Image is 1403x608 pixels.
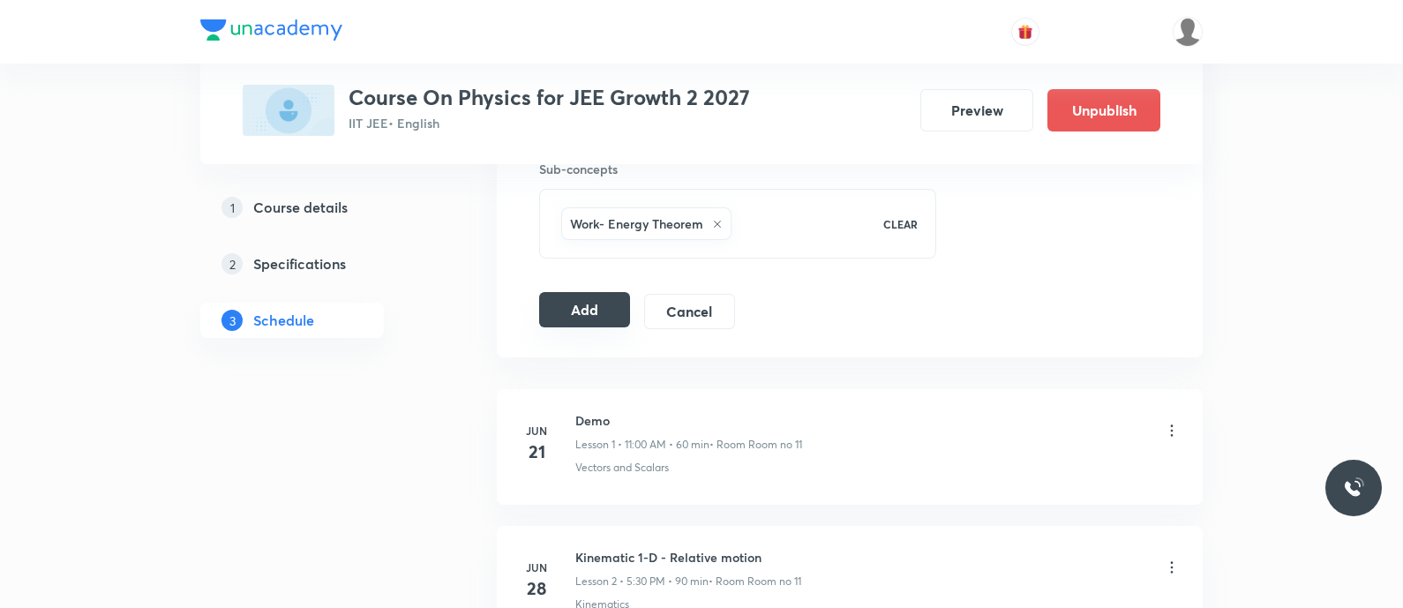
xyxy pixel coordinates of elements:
[539,292,630,327] button: Add
[243,85,334,136] img: 4DD6CFDF-5EAF-46EB-A3E9-7D052A54834B_plus.png
[575,411,802,430] h6: Demo
[539,160,936,178] h6: Sub-concepts
[1047,89,1160,131] button: Unpublish
[200,190,440,225] a: 1Course details
[519,575,554,602] h4: 28
[253,197,348,218] h5: Course details
[570,214,703,233] h6: Work- Energy Theorem
[200,246,440,281] a: 2Specifications
[709,574,801,589] p: • Room Room no 11
[519,423,554,439] h6: Jun
[1173,17,1203,47] img: P Antony
[253,253,346,274] h5: Specifications
[349,114,750,132] p: IIT JEE • English
[349,85,750,110] h3: Course On Physics for JEE Growth 2 2027
[200,19,342,41] img: Company Logo
[1011,18,1039,46] button: avatar
[575,460,669,476] p: Vectors and Scalars
[519,559,554,575] h6: Jun
[575,548,801,567] h6: Kinematic 1-D - Relative motion
[221,197,243,218] p: 1
[575,437,709,453] p: Lesson 1 • 11:00 AM • 60 min
[1017,24,1033,40] img: avatar
[1343,477,1364,499] img: ttu
[644,294,735,329] button: Cancel
[575,574,709,589] p: Lesson 2 • 5:30 PM • 90 min
[221,310,243,331] p: 3
[221,253,243,274] p: 2
[920,89,1033,131] button: Preview
[709,437,802,453] p: • Room Room no 11
[883,216,918,232] p: CLEAR
[200,19,342,45] a: Company Logo
[253,310,314,331] h5: Schedule
[519,439,554,465] h4: 21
